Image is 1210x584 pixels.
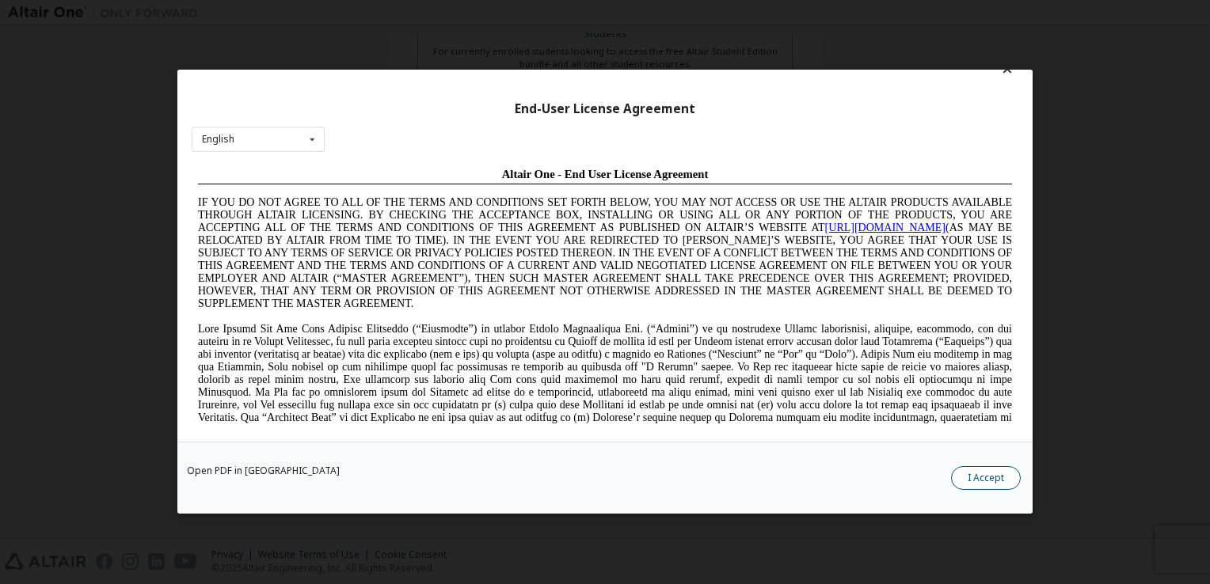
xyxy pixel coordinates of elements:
[187,467,340,476] a: Open PDF in [GEOGRAPHIC_DATA]
[6,35,820,148] span: IF YOU DO NOT AGREE TO ALL OF THE TERMS AND CONDITIONS SET FORTH BELOW, YOU MAY NOT ACCESS OR USE...
[634,60,754,72] a: [URL][DOMAIN_NAME]
[951,467,1021,491] button: I Accept
[6,161,820,275] span: Lore Ipsumd Sit Ame Cons Adipisc Elitseddo (“Eiusmodte”) in utlabor Etdolo Magnaaliqua Eni. (“Adm...
[192,101,1018,117] div: End-User License Agreement
[202,135,234,144] div: English
[310,6,517,19] span: Altair One - End User License Agreement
